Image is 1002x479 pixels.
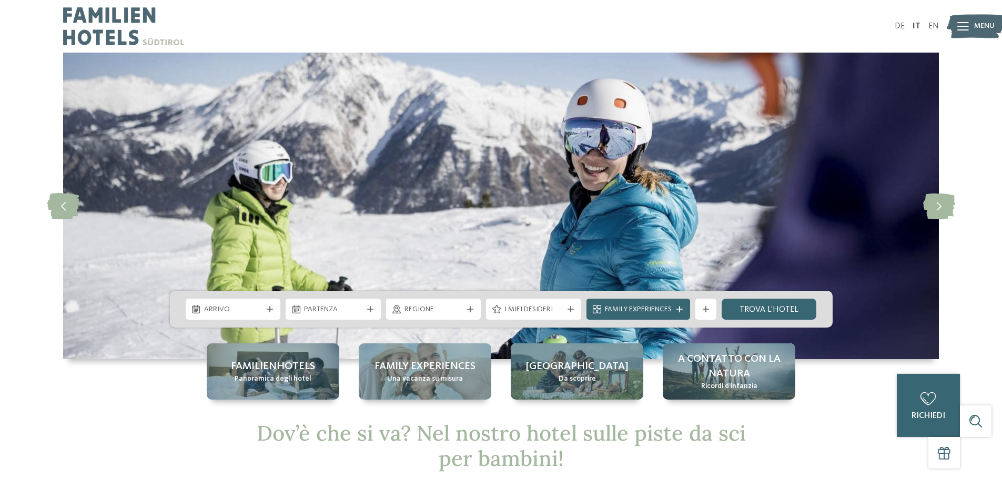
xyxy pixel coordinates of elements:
span: Menu [974,21,995,32]
span: Familienhotels [231,359,315,374]
a: DE [895,22,905,30]
a: Hotel sulle piste da sci per bambini: divertimento senza confini Familienhotels Panoramica degli ... [207,343,339,400]
span: Family Experiences [605,304,672,315]
span: Dov’è che si va? Nel nostro hotel sulle piste da sci per bambini! [257,420,746,472]
a: trova l’hotel [722,299,817,320]
a: Hotel sulle piste da sci per bambini: divertimento senza confini Family experiences Una vacanza s... [359,343,491,400]
span: Panoramica degli hotel [235,374,311,384]
a: richiedi [897,374,960,437]
span: Partenza [304,304,362,315]
img: Hotel sulle piste da sci per bambini: divertimento senza confini [63,53,939,359]
span: A contatto con la natura [673,352,785,381]
span: Regione [404,304,463,315]
span: Ricordi d’infanzia [701,381,757,392]
span: Da scoprire [559,374,596,384]
span: [GEOGRAPHIC_DATA] [526,359,629,374]
span: Arrivo [204,304,262,315]
span: I miei desideri [504,304,563,315]
a: Hotel sulle piste da sci per bambini: divertimento senza confini A contatto con la natura Ricordi... [663,343,795,400]
a: Hotel sulle piste da sci per bambini: divertimento senza confini [GEOGRAPHIC_DATA] Da scoprire [511,343,643,400]
a: IT [913,22,920,30]
span: richiedi [912,412,945,420]
span: Family experiences [375,359,475,374]
a: EN [928,22,939,30]
span: Una vacanza su misura [387,374,463,384]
